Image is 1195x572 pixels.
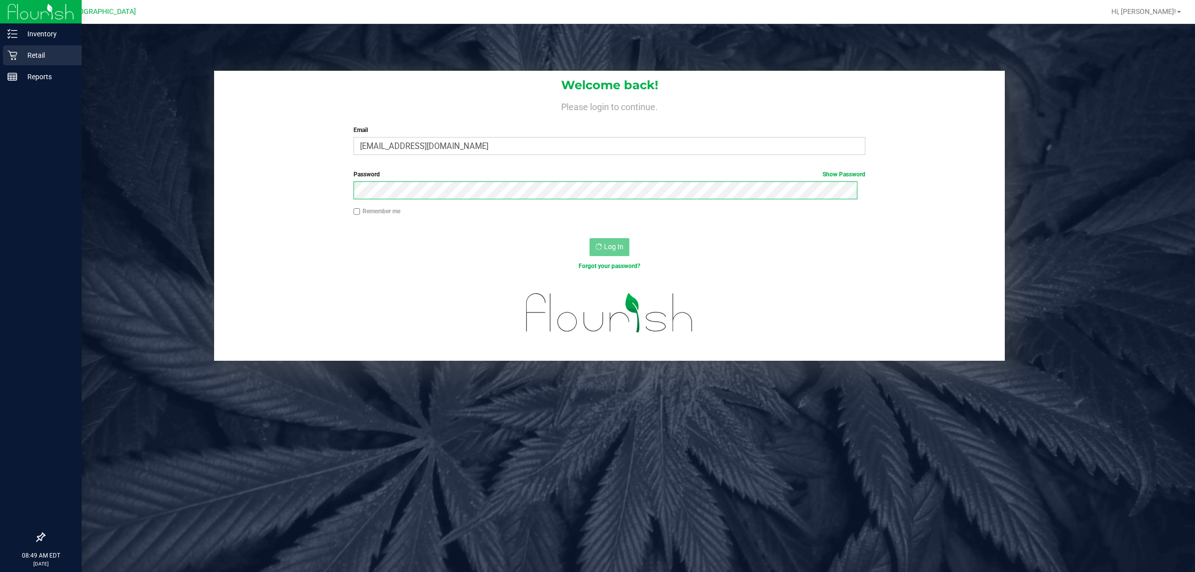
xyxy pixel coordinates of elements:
[823,171,865,178] a: Show Password
[590,238,629,256] button: Log In
[1111,7,1176,15] span: Hi, [PERSON_NAME]!
[579,263,640,270] a: Forgot your password?
[354,208,360,215] input: Remember me
[7,72,17,82] inline-svg: Reports
[17,71,77,83] p: Reports
[214,100,1005,112] h4: Please login to continue.
[604,243,623,251] span: Log In
[4,560,77,568] p: [DATE]
[4,551,77,560] p: 08:49 AM EDT
[354,207,400,216] label: Remember me
[7,50,17,60] inline-svg: Retail
[354,126,866,135] label: Email
[214,79,1005,92] h1: Welcome back!
[7,29,17,39] inline-svg: Inventory
[17,49,77,61] p: Retail
[354,171,380,178] span: Password
[511,281,709,345] img: flourish_logo.svg
[17,28,77,40] p: Inventory
[68,7,136,16] span: [GEOGRAPHIC_DATA]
